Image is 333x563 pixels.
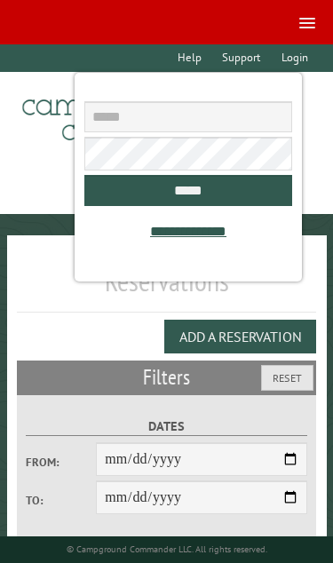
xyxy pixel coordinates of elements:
h1: Reservations [17,264,317,313]
h2: Filters [17,361,317,394]
label: From: [26,454,96,471]
a: Login [273,44,316,72]
a: Help [170,44,210,72]
label: Dates [26,416,307,437]
button: Add a Reservation [164,320,316,353]
button: Reset [261,365,313,391]
small: © Campground Commander LLC. All rights reserved. [67,543,267,555]
img: Campground Commander [17,79,239,148]
label: To: [26,492,96,509]
a: Support [214,44,269,72]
